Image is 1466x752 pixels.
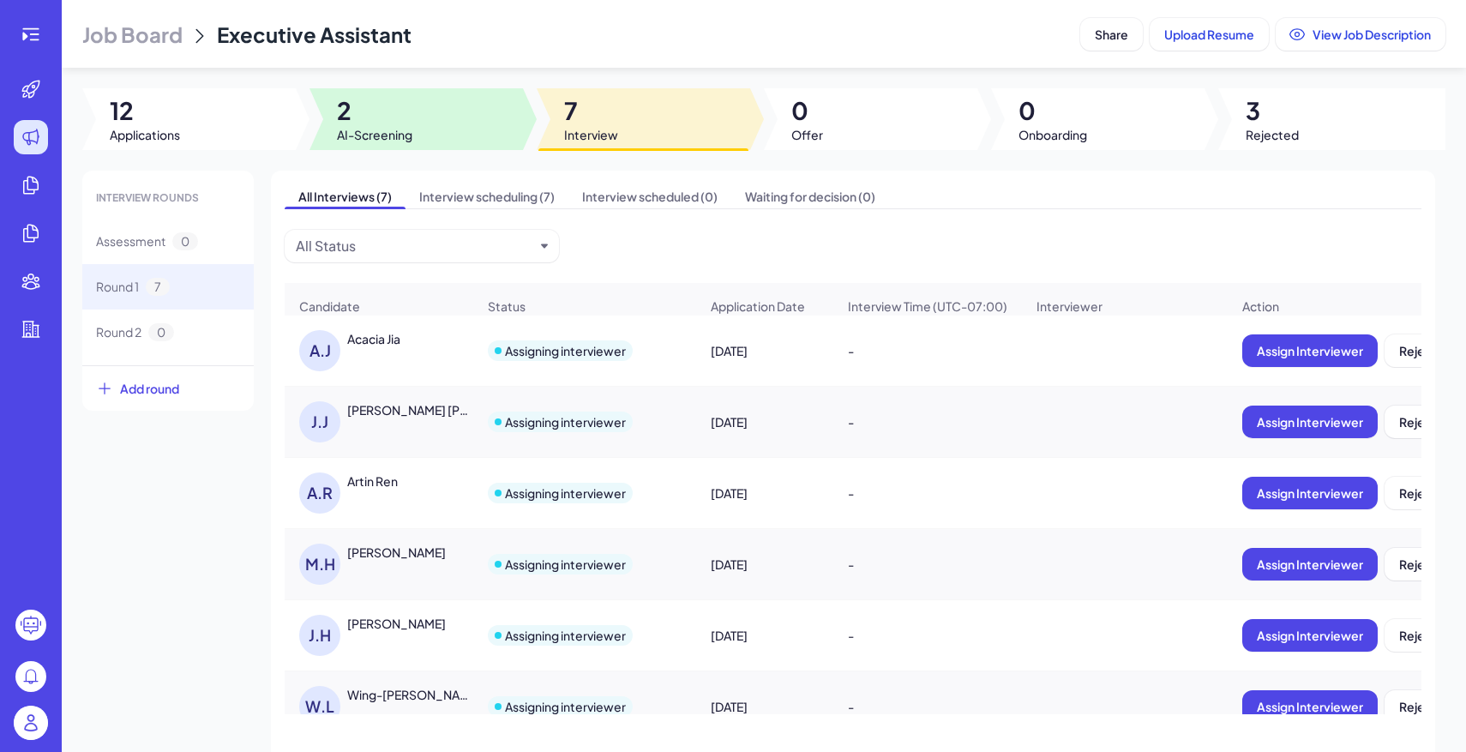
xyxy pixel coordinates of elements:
button: Assign Interviewer [1242,477,1378,509]
span: Applications [110,126,180,143]
div: MICHAEL HE [347,544,446,561]
div: Assigning interviewer [505,342,626,359]
span: Round 2 [96,323,141,341]
span: Assign Interviewer [1257,485,1363,501]
button: View Job Description [1276,18,1445,51]
span: Assign Interviewer [1257,343,1363,358]
span: 0 [1018,95,1087,126]
span: Offer [791,126,823,143]
span: Interviewer [1036,298,1103,315]
span: Interview scheduling (7) [406,184,568,208]
div: [DATE] [697,611,832,659]
div: [DATE] [697,540,832,588]
span: AI-Screening [337,126,412,143]
div: INTERVIEW ROUNDS [82,177,254,219]
div: - [834,683,1021,731]
span: 0 [172,232,198,250]
div: J.J [299,401,340,442]
div: - [834,469,1021,517]
div: Artin Ren [347,472,398,490]
div: A.J [299,330,340,371]
span: Assign Interviewer [1257,699,1363,714]
span: Round 1 [96,278,139,296]
div: Wing-Yi Lin [347,686,474,703]
span: Assessment [96,232,165,250]
div: J.H [299,615,340,656]
span: Executive Assistant [217,21,412,47]
span: Reject [1399,414,1437,430]
span: Rejected [1246,126,1299,143]
button: Reject [1385,690,1451,723]
span: 2 [337,95,412,126]
span: All Interviews (7) [285,184,406,208]
div: W.L [299,686,340,727]
span: 3 [1246,95,1299,126]
span: Assign Interviewer [1257,556,1363,572]
div: M.H [299,544,340,585]
img: user_logo.png [14,706,48,740]
button: Assign Interviewer [1242,406,1378,438]
div: Assigning interviewer [505,627,626,644]
div: Assigning interviewer [505,413,626,430]
span: Assign Interviewer [1257,414,1363,430]
span: 7 [564,95,618,126]
button: Share [1080,18,1143,51]
span: Action [1242,298,1279,315]
div: J. Justin Tu [347,401,474,418]
button: Upload Resume [1150,18,1269,51]
span: Reject [1399,556,1437,572]
button: Reject [1385,477,1451,509]
div: [DATE] [697,683,832,731]
div: Assigning interviewer [505,698,626,715]
span: Assign Interviewer [1257,628,1363,643]
div: - [834,540,1021,588]
span: Add round [120,380,179,397]
button: Assign Interviewer [1242,619,1378,652]
span: Job Board [82,21,183,48]
button: Assign Interviewer [1242,690,1378,723]
span: 0 [148,323,174,341]
span: Waiting for decision (0) [731,184,889,208]
div: Acacia Jia [347,330,400,347]
span: Interview scheduled (0) [568,184,731,208]
button: Assign Interviewer [1242,548,1378,581]
span: 12 [110,95,180,126]
div: Assigning interviewer [505,484,626,502]
span: View Job Description [1313,27,1431,42]
span: Interview Time (UTC-07:00) [848,298,1007,315]
span: 7 [146,278,170,296]
div: All Status [296,236,356,256]
button: Reject [1385,406,1451,438]
div: A.R [299,472,340,514]
span: 0 [791,95,823,126]
span: Reject [1399,628,1437,643]
button: Reject [1385,548,1451,581]
div: [DATE] [697,398,832,446]
button: Assign Interviewer [1242,334,1378,367]
button: Add round [82,365,254,411]
span: Reject [1399,699,1437,714]
span: Reject [1399,343,1437,358]
span: Reject [1399,485,1437,501]
div: - [834,611,1021,659]
span: Candidate [299,298,360,315]
span: Upload Resume [1164,27,1254,42]
div: - [834,327,1021,375]
div: [DATE] [697,469,832,517]
span: Application Date [711,298,805,315]
div: Jiayang Han [347,615,446,632]
button: All Status [296,236,534,256]
span: Share [1095,27,1128,42]
div: Assigning interviewer [505,556,626,573]
span: Status [488,298,526,315]
button: Reject [1385,619,1451,652]
div: [DATE] [697,327,832,375]
span: Onboarding [1018,126,1087,143]
div: - [834,398,1021,446]
span: Interview [564,126,618,143]
button: Reject [1385,334,1451,367]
